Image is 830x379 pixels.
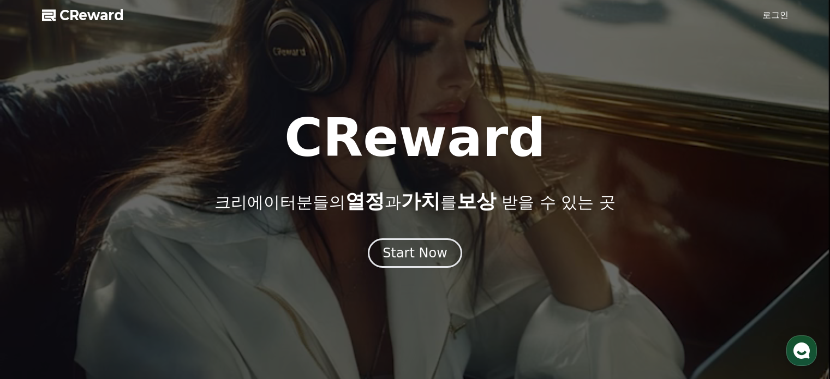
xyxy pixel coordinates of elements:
[368,249,462,260] a: Start Now
[383,244,447,262] div: Start Now
[762,9,789,22] a: 로그인
[42,7,124,24] a: CReward
[457,190,496,212] span: 보상
[401,190,440,212] span: 가치
[214,190,615,212] p: 크리에이터분들의 과 를 받을 수 있는 곳
[368,238,462,268] button: Start Now
[284,112,546,164] h1: CReward
[59,7,124,24] span: CReward
[345,190,385,212] span: 열정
